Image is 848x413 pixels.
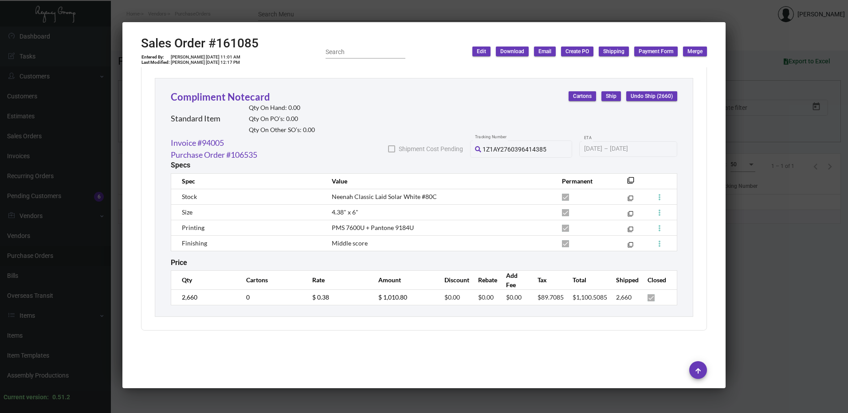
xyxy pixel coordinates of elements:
[564,270,607,289] th: Total
[634,47,678,56] button: Payment Form
[534,47,556,56] button: Email
[182,208,192,216] span: Size
[171,161,190,169] h2: Specs
[496,47,529,56] button: Download
[497,270,529,289] th: Add Fee
[141,36,259,51] h2: Sales Order #161085
[182,193,197,200] span: Stock
[500,48,524,55] span: Download
[631,93,673,100] span: Undo Ship (2660)
[182,239,207,247] span: Finishing
[170,60,241,65] td: [PERSON_NAME] [DATE] 12:17 PM
[573,293,607,301] span: $1,100.5085
[249,126,315,134] h2: Qty On Other SO’s: 0.00
[182,224,204,231] span: Printing
[171,149,257,161] a: Purchase Order #106535
[303,270,369,289] th: Rate
[472,47,491,56] button: Edit
[628,228,633,234] mat-icon: filter_none
[436,270,469,289] th: Discount
[529,270,564,289] th: Tax
[639,270,677,289] th: Closed
[573,93,592,100] span: Cartons
[584,145,602,152] input: Start date
[478,293,494,301] span: $0.00
[332,239,368,247] span: Middle score
[553,173,614,189] th: Permanent
[171,173,323,189] th: Spec
[332,224,414,231] span: PMS 7600U + Pantone 9184U
[332,208,358,216] span: 4.38" x 6"
[332,193,437,200] span: Neenah Classic Laid Solar White #80C
[141,60,170,65] td: Last Modified:
[610,145,652,152] input: End date
[601,91,621,101] button: Ship
[628,213,633,218] mat-icon: filter_none
[171,270,237,289] th: Qty
[477,48,486,55] span: Edit
[4,393,49,402] div: Current version:
[483,146,546,153] span: 1Z1AY2760396414385
[628,197,633,203] mat-icon: filter_none
[171,258,187,267] h2: Price
[538,293,564,301] span: $89.7085
[538,48,551,55] span: Email
[565,48,589,55] span: Create PO
[170,55,241,60] td: [PERSON_NAME] [DATE] 11:01 AM
[683,47,707,56] button: Merge
[249,104,315,112] h2: Qty On Hand: 0.00
[52,393,70,402] div: 0.51.2
[616,293,632,301] span: 2,660
[506,293,522,301] span: $0.00
[171,91,270,103] a: Compliment Notecard
[606,93,616,100] span: Ship
[627,179,634,187] mat-icon: filter_none
[561,47,593,56] button: Create PO
[237,270,303,289] th: Cartons
[639,48,673,55] span: Payment Form
[607,270,639,289] th: Shipped
[369,270,436,289] th: Amount
[399,144,463,154] span: Shipment Cost Pending
[628,244,633,249] mat-icon: filter_none
[469,270,497,289] th: Rebate
[323,173,553,189] th: Value
[141,55,170,60] td: Entered By:
[626,91,677,101] button: Undo Ship (2660)
[603,48,624,55] span: Shipping
[249,115,315,123] h2: Qty On PO’s: 0.00
[604,145,608,152] span: –
[171,137,224,149] a: Invoice #94005
[687,48,703,55] span: Merge
[569,91,596,101] button: Cartons
[599,47,629,56] button: Shipping
[444,293,460,301] span: $0.00
[171,114,220,124] h2: Standard Item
